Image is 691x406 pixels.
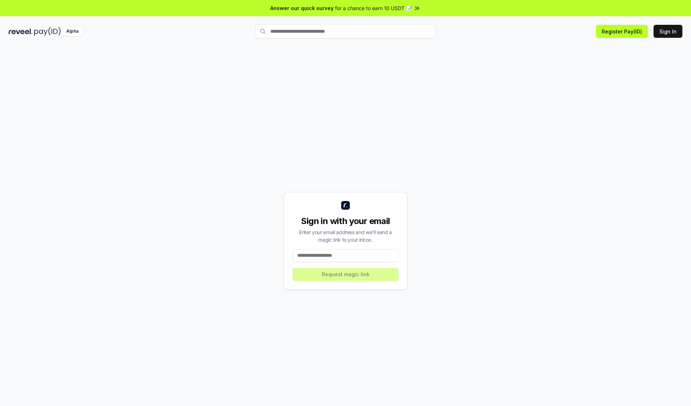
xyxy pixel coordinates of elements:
img: reveel_dark [9,27,33,36]
img: pay_id [34,27,61,36]
span: for a chance to earn 10 USDT 📝 [335,4,412,12]
div: Sign in with your email [293,215,398,227]
div: Alpha [62,27,82,36]
div: Enter your email address and we’ll send a magic link to your inbox. [293,228,398,243]
button: Register Pay(ID) [596,25,648,38]
span: Answer our quick survey [270,4,334,12]
img: logo_small [341,201,350,210]
button: Sign In [654,25,682,38]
